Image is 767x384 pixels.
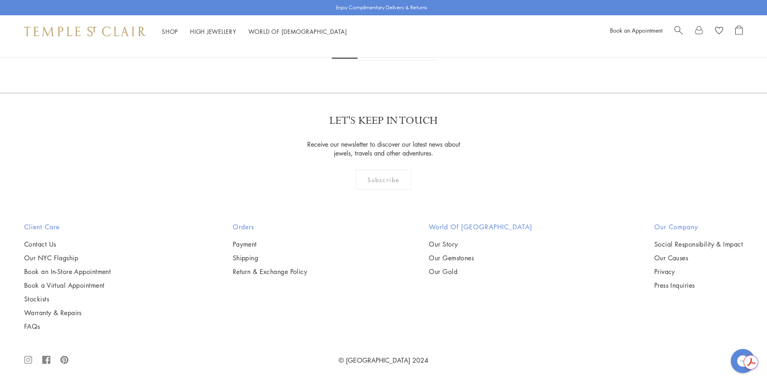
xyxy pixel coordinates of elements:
[233,267,308,276] a: Return & Exchange Policy
[233,253,308,262] a: Shipping
[339,356,428,365] a: © [GEOGRAPHIC_DATA] 2024
[654,222,743,232] h2: Our Company
[24,253,111,262] a: Our NYC Flagship
[329,114,438,128] p: LET'S KEEP IN TOUCH
[674,25,683,37] a: Search
[24,222,111,232] h2: Client Care
[654,253,743,262] a: Our Causes
[233,240,308,249] a: Payment
[336,4,427,12] p: Enjoy Complimentary Delivery & Returns
[162,27,347,37] nav: Main navigation
[735,25,743,37] a: Open Shopping Bag
[727,346,759,376] iframe: Gorgias live chat messenger
[190,27,236,35] a: High JewelleryHigh Jewellery
[429,222,532,232] h2: World of [GEOGRAPHIC_DATA]
[24,27,146,36] img: Temple St. Clair
[429,267,532,276] a: Our Gold
[24,267,111,276] a: Book an In-Store Appointment
[429,240,532,249] a: Our Story
[24,308,111,317] a: Warranty & Repairs
[356,170,411,190] div: Subscribe
[654,281,743,290] a: Press Inquiries
[248,27,347,35] a: World of [DEMOGRAPHIC_DATA]World of [DEMOGRAPHIC_DATA]
[302,140,465,158] p: Receive our newsletter to discover our latest news about jewels, travels and other adventures.
[24,240,111,249] a: Contact Us
[24,281,111,290] a: Book a Virtual Appointment
[654,240,743,249] a: Social Responsibility & Impact
[24,295,111,303] a: Stockists
[429,253,532,262] a: Our Gemstones
[610,26,662,34] a: Book an Appointment
[24,322,111,331] a: FAQs
[654,267,743,276] a: Privacy
[715,25,723,37] a: View Wishlist
[233,222,308,232] h2: Orders
[162,27,178,35] a: ShopShop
